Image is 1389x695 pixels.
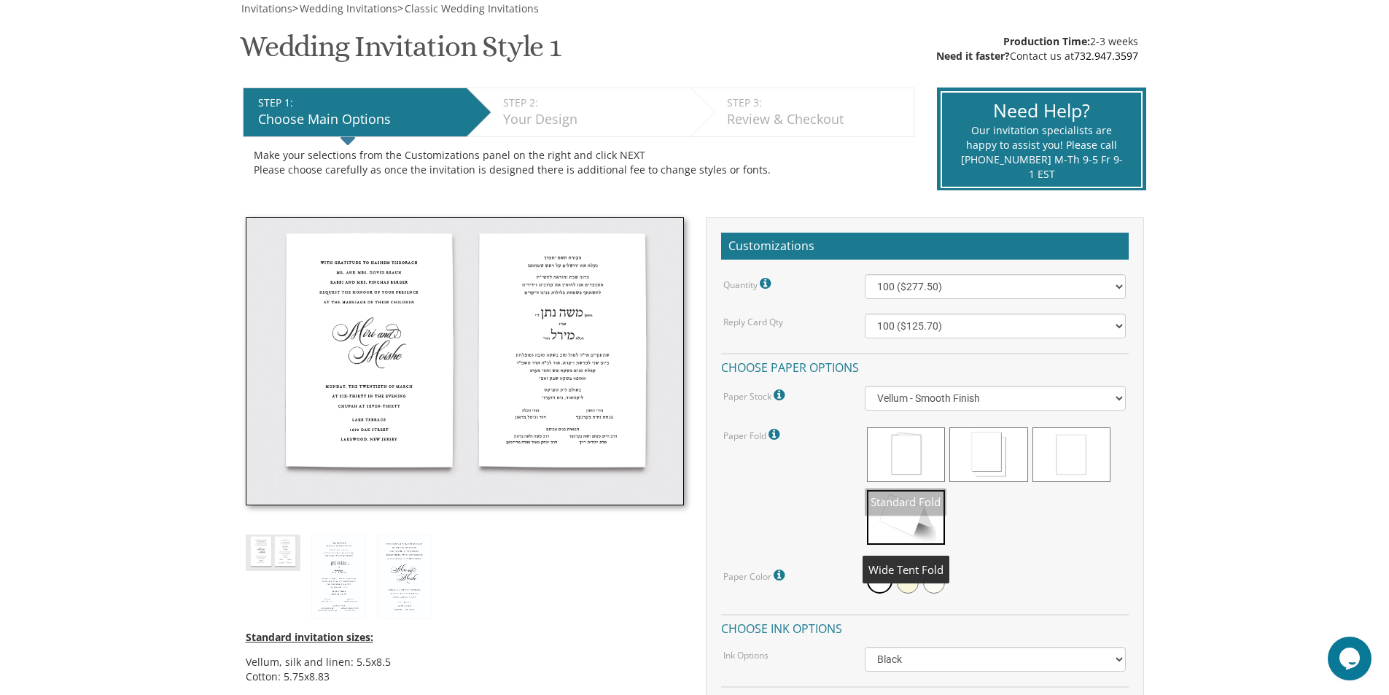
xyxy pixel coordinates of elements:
[240,1,292,15] a: Invitations
[246,669,684,684] li: Cotton: 5.75x8.83
[246,217,684,506] img: style1_thumb2.jpg
[721,233,1129,260] h2: Customizations
[936,34,1138,63] div: 2-3 weeks Contact us at
[240,31,561,74] h1: Wedding Invitation Style 1
[723,649,769,661] label: Ink Options
[723,274,774,293] label: Quantity
[246,655,684,669] li: Vellum, silk and linen: 5.5x8.5
[241,1,292,15] span: Invitations
[1328,637,1374,680] iframe: chat widget
[721,353,1129,378] h4: Choose paper options
[258,110,459,129] div: Choose Main Options
[723,316,783,328] label: Reply Card Qty
[311,535,366,619] img: style1_heb.jpg
[727,96,906,110] div: STEP 3:
[377,535,432,619] img: style1_eng.jpg
[503,110,683,129] div: Your Design
[960,98,1123,124] div: Need Help?
[1003,34,1090,48] span: Production Time:
[936,49,1010,63] span: Need it faster?
[403,1,539,15] a: Classic Wedding Invitations
[298,1,397,15] a: Wedding Invitations
[300,1,397,15] span: Wedding Invitations
[723,425,783,444] label: Paper Fold
[246,535,300,570] img: style1_thumb2.jpg
[723,566,788,585] label: Paper Color
[405,1,539,15] span: Classic Wedding Invitations
[397,1,539,15] span: >
[292,1,397,15] span: >
[723,386,788,405] label: Paper Stock
[727,110,906,129] div: Review & Checkout
[258,96,459,110] div: STEP 1:
[254,148,903,177] div: Make your selections from the Customizations panel on the right and click NEXT Please choose care...
[960,123,1123,182] div: Our invitation specialists are happy to assist you! Please call [PHONE_NUMBER] M-Th 9-5 Fr 9-1 EST
[721,614,1129,640] h4: Choose ink options
[1074,49,1138,63] a: 732.947.3597
[246,630,373,644] span: Standard invitation sizes:
[503,96,683,110] div: STEP 2:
